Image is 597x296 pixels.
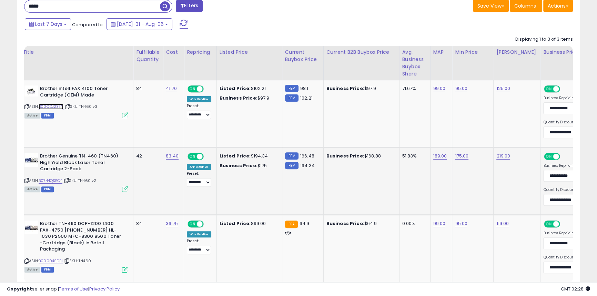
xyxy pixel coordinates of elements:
label: Quantity Discount Strategy: [543,120,593,125]
img: 41uPPRyFP9L._SL40_.jpg [24,221,38,234]
span: OFF [559,221,570,227]
span: ON [188,221,197,227]
b: Business Price: [220,95,257,101]
div: 84 [136,221,158,227]
label: Business Repricing Strategy: [543,231,593,236]
div: Repricing [187,49,214,56]
div: [PERSON_NAME] [496,49,537,56]
span: FBM [41,113,54,119]
div: MAP [433,49,449,56]
button: [DATE]-31 - Aug-06 [107,18,172,30]
div: ASIN: [24,153,128,191]
small: FBM [285,85,298,92]
img: 41hAr7A3olL._SL40_.jpg [24,153,38,167]
div: ASIN: [24,85,128,118]
b: Brother TN-460 DCP-1200 1400 FAX-4750 [PHONE_NUMBER] HL-1030 P2500 MFC-8300 8500 Toner -Cartridge... [40,221,124,254]
div: Min Price [455,49,490,56]
a: 95.00 [455,85,467,92]
label: Business Repricing Strategy: [543,96,593,101]
div: $97.9 [220,95,277,101]
span: 98.1 [300,85,308,92]
a: 219.00 [496,153,510,160]
div: Preset: [187,104,211,119]
div: $99.00 [220,221,277,227]
div: Current B2B Buybox Price [326,49,396,56]
b: Listed Price: [220,153,251,159]
small: FBA [285,221,298,228]
b: Business Price: [326,153,364,159]
div: ASIN: [24,221,128,272]
span: ON [188,154,197,160]
div: Amazon AI [187,164,211,170]
span: ON [188,86,197,92]
div: $175 [220,163,277,169]
div: Preset: [187,171,211,187]
div: Preset: [187,239,211,254]
div: $102.21 [220,85,277,92]
b: Listed Price: [220,85,251,92]
b: Business Price: [220,162,257,169]
a: 95.00 [455,220,467,227]
b: Business Price: [326,85,364,92]
span: OFF [203,154,214,160]
div: Avg. Business Buybox Share [402,49,427,78]
span: 166.48 [300,153,314,159]
a: Terms of Use [59,286,88,292]
small: FBM [285,152,298,160]
span: OFF [203,86,214,92]
b: Business Price: [326,220,364,227]
a: Privacy Policy [89,286,120,292]
a: 36.75 [166,220,178,227]
div: $168.88 [326,153,394,159]
small: FBM [285,162,298,169]
a: B00CDJ237Y [39,104,63,110]
span: Columns [514,2,536,9]
a: 99.00 [433,220,446,227]
a: 189.00 [433,153,447,160]
small: FBM [285,94,298,102]
a: 41.70 [166,85,177,92]
a: B00004SDB1 [39,258,63,264]
a: 99.00 [433,85,446,92]
div: seller snap | | [7,286,120,293]
span: OFF [559,86,570,92]
span: FBM [41,186,54,192]
div: Fulfillable Quantity [136,49,160,63]
a: 83.40 [166,153,179,160]
div: 84 [136,85,158,92]
span: ON [545,86,554,92]
div: 0.00% [402,221,425,227]
span: 194.34 [300,162,315,169]
div: Win BuyBox [187,96,211,102]
b: Listed Price: [220,220,251,227]
div: Current Buybox Price [285,49,321,63]
b: Brother Genuine TN-460 (TN460) High Yield Black Laser Toner Cartridge 2-Pack [40,153,124,174]
label: Business Repricing Strategy: [543,163,593,168]
button: Last 7 Days [25,18,71,30]
div: $97.9 [326,85,394,92]
div: Title [23,49,130,56]
label: Quantity Discount Strategy: [543,255,593,260]
span: All listings currently available for purchase on Amazon [24,267,40,273]
div: 42 [136,153,158,159]
strong: Copyright [7,286,32,292]
a: 119.00 [496,220,509,227]
div: $64.9 [326,221,394,227]
span: ON [545,221,554,227]
div: Win BuyBox [187,231,211,237]
div: Listed Price [220,49,279,56]
b: Brother intelliFAX 4100 Toner Cartridge (OEM) Made [40,85,124,100]
span: | SKU: TN460 v3 [64,104,98,109]
label: Quantity Discount Strategy: [543,187,593,192]
span: Compared to: [72,21,104,28]
span: All listings currently available for purchase on Amazon [24,186,40,192]
a: 175.00 [455,153,468,160]
a: B0744QSBC4 [39,178,62,184]
span: [DATE]-31 - Aug-06 [117,21,164,28]
span: Last 7 Days [35,21,62,28]
div: Displaying 1 to 3 of 3 items [515,36,573,43]
span: 64.9 [300,220,310,227]
div: 51.83% [402,153,425,159]
span: All listings currently available for purchase on Amazon [24,113,40,119]
span: OFF [559,154,570,160]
